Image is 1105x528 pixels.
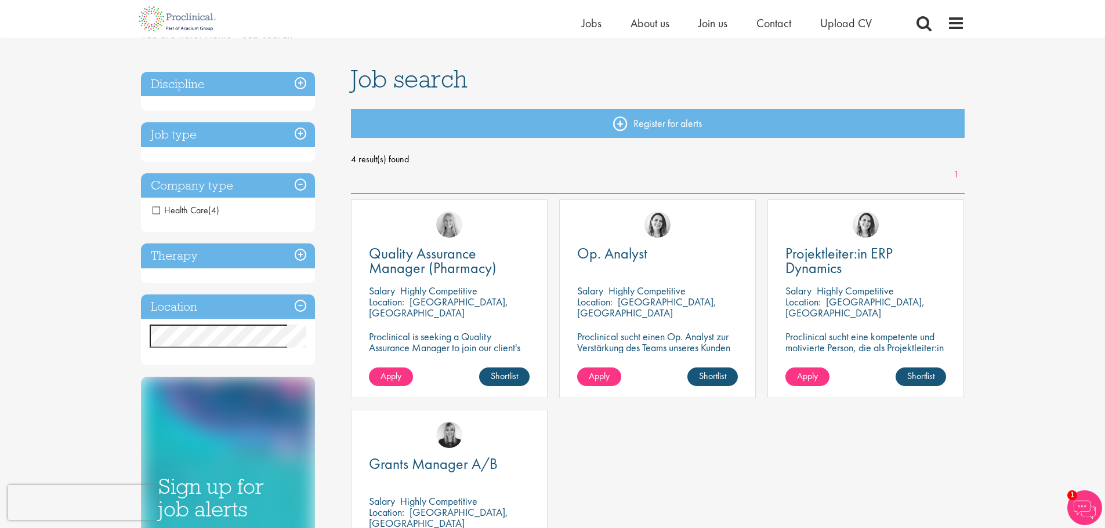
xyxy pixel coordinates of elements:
p: Proclinical sucht eine kompetente und motivierte Person, die als Projektleiter:in ERP Dynamics ei... [785,331,946,375]
span: Location: [369,295,404,308]
a: Grants Manager A/B [369,457,530,471]
span: Apply [589,370,610,382]
h3: Company type [141,173,315,198]
img: Chatbot [1067,490,1102,525]
span: Location: [577,295,613,308]
span: Op. Analyst [577,243,647,263]
h3: Job type [141,122,315,147]
a: Contact [756,16,791,31]
p: [GEOGRAPHIC_DATA], [GEOGRAPHIC_DATA] [785,295,925,319]
img: Nur Ergiydiren [853,212,879,238]
a: Shortlist [479,367,530,386]
a: Apply [577,367,621,386]
img: Nur Ergiydiren [644,212,671,238]
a: Shortlist [896,367,946,386]
a: Register for alerts [351,109,965,138]
a: Projektleiter:in ERP Dynamics [785,246,946,275]
p: Highly Competitive [400,284,477,297]
a: Join us [698,16,727,31]
span: Quality Assurance Manager (Pharmacy) [369,243,497,278]
span: Grants Manager A/B [369,454,498,474]
a: Apply [785,367,829,386]
p: Highly Competitive [608,284,686,297]
a: Shortlist [687,367,738,386]
span: Salary [577,284,603,297]
p: Highly Competitive [400,494,477,508]
h3: Sign up for job alerts [158,475,298,520]
span: Salary [369,284,395,297]
span: Projektleiter:in ERP Dynamics [785,243,893,278]
a: 1 [948,168,965,181]
iframe: reCAPTCHA [8,485,157,520]
a: Upload CV [820,16,872,31]
p: Proclinical is seeking a Quality Assurance Manager to join our client's team for a contract role. [369,331,530,364]
span: Apply [797,370,818,382]
span: Apply [381,370,401,382]
a: Jobs [582,16,602,31]
img: Shannon Briggs [436,212,462,238]
p: Highly Competitive [817,284,894,297]
p: [GEOGRAPHIC_DATA], [GEOGRAPHIC_DATA] [369,295,508,319]
span: Location: [785,295,821,308]
span: 4 result(s) found [351,151,965,168]
span: 1 [1067,490,1077,500]
a: Quality Assurance Manager (Pharmacy) [369,246,530,275]
span: (4) [208,204,219,216]
span: Location: [369,505,404,519]
a: Apply [369,367,413,386]
p: [GEOGRAPHIC_DATA], [GEOGRAPHIC_DATA] [577,295,716,319]
span: Health Care [153,204,219,216]
span: Salary [369,494,395,508]
img: Janelle Jones [436,422,462,448]
h3: Location [141,294,315,319]
h3: Discipline [141,72,315,97]
p: Proclinical sucht einen Op. Analyst zur Verstärkung des Teams unseres Kunden in der [GEOGRAPHIC_D... [577,331,738,364]
a: About us [631,16,669,31]
span: Job search [351,63,468,94]
h3: Therapy [141,243,315,268]
span: Health Care [153,204,208,216]
a: Op. Analyst [577,246,738,261]
span: Salary [785,284,811,297]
